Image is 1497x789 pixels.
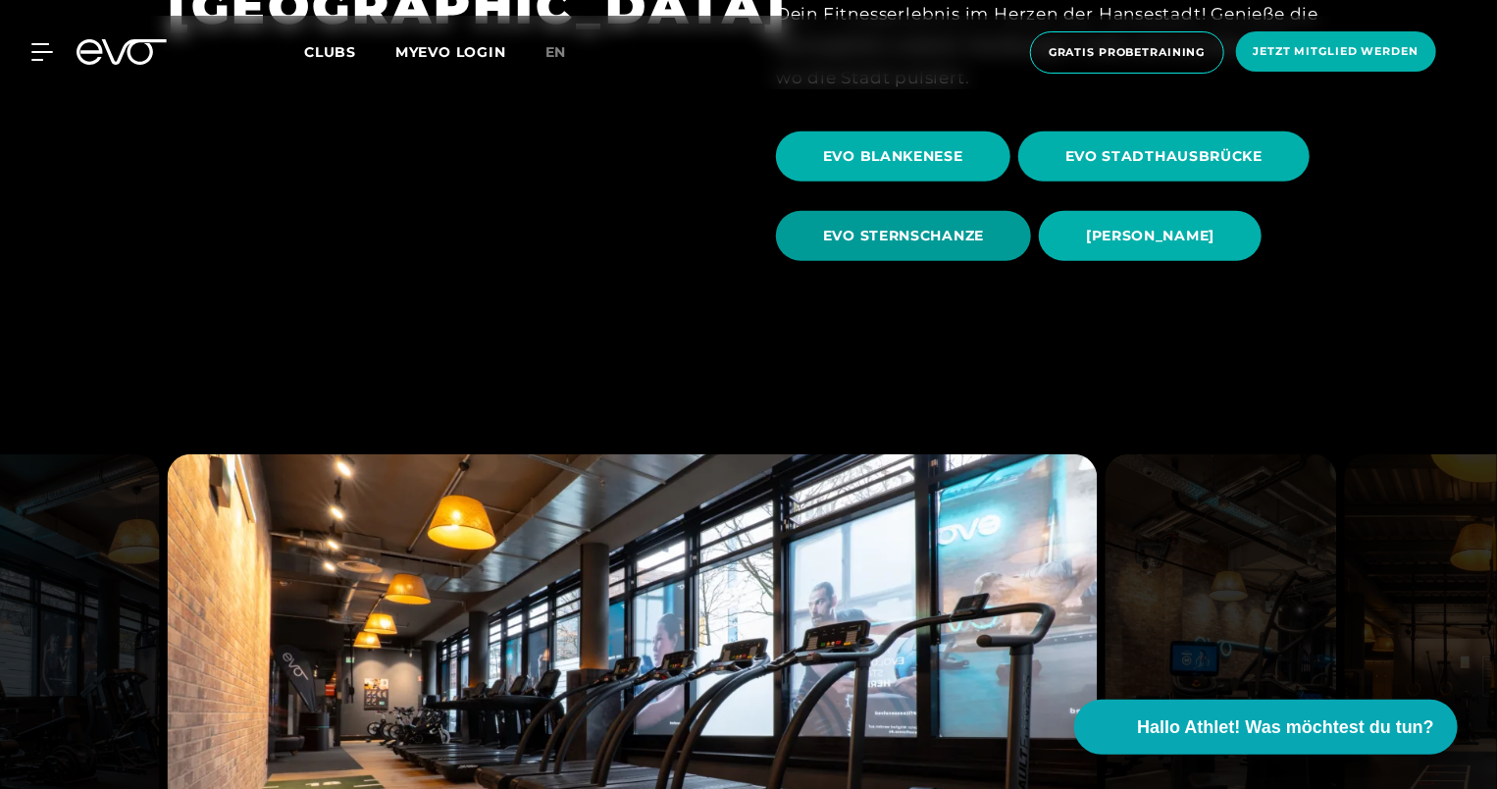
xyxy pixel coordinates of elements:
[1074,700,1458,755] button: Hallo Athlet! Was möchtest du tun?
[1018,117,1317,196] a: EVO STADTHAUSBRÜCKE
[545,41,591,64] a: en
[1230,31,1442,74] a: Jetzt Mitglied werden
[304,42,395,61] a: Clubs
[823,146,963,167] span: EVO BLANKENESE
[395,43,506,61] a: MYEVO LOGIN
[823,226,984,246] span: EVO STERNSCHANZE
[1024,31,1230,74] a: Gratis Probetraining
[776,117,1018,196] a: EVO BLANKENESE
[1049,44,1206,61] span: Gratis Probetraining
[304,43,356,61] span: Clubs
[1254,43,1419,60] span: Jetzt Mitglied werden
[1039,196,1269,276] a: [PERSON_NAME]
[545,43,567,61] span: en
[776,196,1039,276] a: EVO STERNSCHANZE
[1137,714,1434,741] span: Hallo Athlet! Was möchtest du tun?
[1086,226,1214,246] span: [PERSON_NAME]
[1065,146,1263,167] span: EVO STADTHAUSBRÜCKE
